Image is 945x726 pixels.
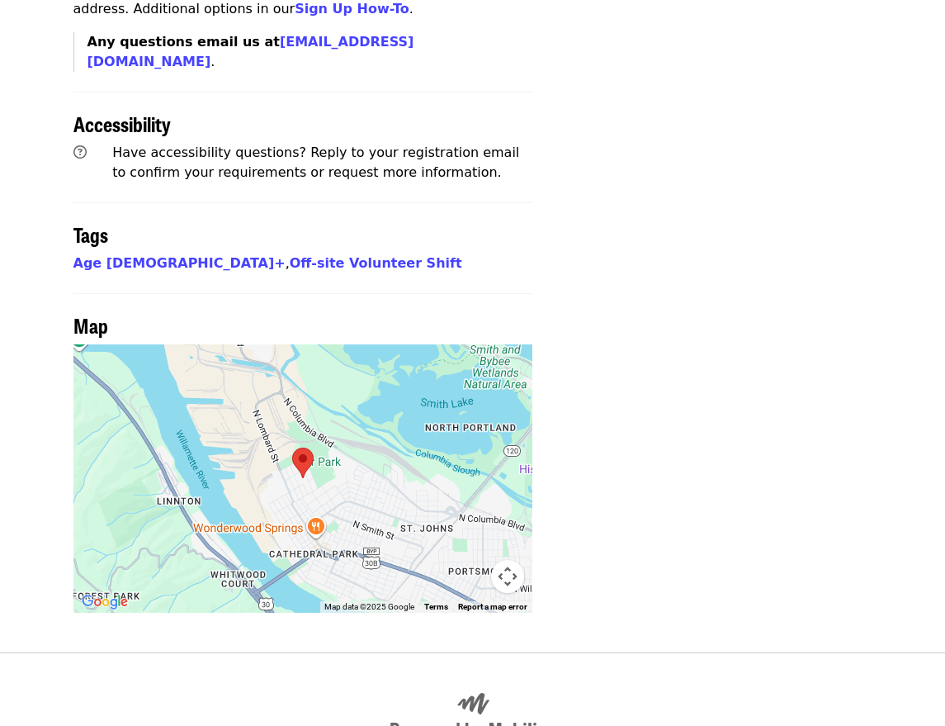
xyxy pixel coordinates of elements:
[458,602,527,611] a: Report a map error
[73,109,171,138] span: Accessibility
[324,602,414,611] span: Map data ©2025 Google
[78,591,132,613] img: Google
[295,1,409,17] a: Sign Up How-To
[112,145,519,180] span: Have accessibility questions? Reply to your registration email to confirm your requirements or re...
[290,255,462,271] a: Off-site Volunteer Shift
[491,560,524,593] button: Map camera controls
[73,145,87,160] i: question-circle icon
[73,311,108,339] span: Map
[87,34,414,69] strong: Any questions email us at
[73,220,108,249] span: Tags
[73,255,290,271] span: ,
[87,32,533,72] p: .
[73,255,286,271] a: Age [DEMOGRAPHIC_DATA]+
[424,602,448,611] a: Terms (opens in new tab)
[78,591,132,613] a: Open this area in Google Maps (opens a new window)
